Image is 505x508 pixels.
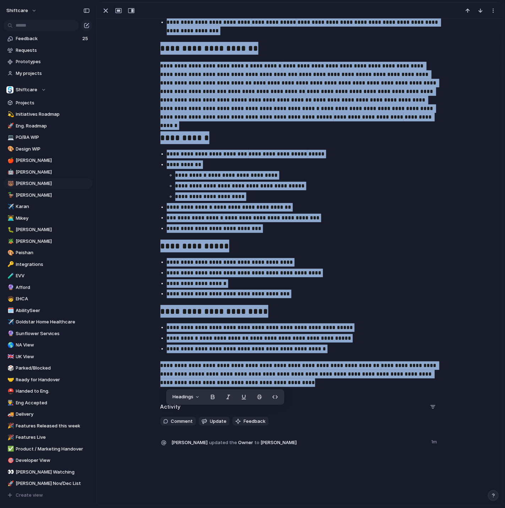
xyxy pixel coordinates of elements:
[4,190,92,201] a: 🦆[PERSON_NAME]
[7,260,12,268] div: 🔑
[4,201,92,212] div: ✈️Karan
[7,480,12,488] div: 🚀
[4,132,92,143] div: 💻PO/BA WIP
[6,342,13,349] button: 🌎
[4,282,92,293] a: 🔮Afford
[6,180,13,187] button: 🐻
[4,33,92,44] a: Feedback25
[16,146,90,153] span: Design WIP
[16,411,90,418] span: Delivery
[16,318,90,326] span: Goldstar Home Healthcare
[4,363,92,373] div: 🎲Parked/Blocked
[4,121,92,131] div: 🚀Eng. Roadmap
[6,111,13,118] button: 💫
[16,122,90,130] span: Eng. Roadmap
[16,480,90,487] span: [PERSON_NAME] Nov/Dec List
[16,180,90,187] span: [PERSON_NAME]
[6,157,13,164] button: 🍎
[4,317,92,327] a: ✈️Goldstar Home Healthcare
[7,353,12,361] div: 🇬🇧
[16,111,90,118] span: Initiatives Roadmap
[4,144,92,154] a: 🎨Design WIP
[82,35,89,42] span: 25
[16,134,90,141] span: PO/BA WIP
[4,409,92,420] div: 🚚Delivery
[4,444,92,454] a: ✅Product / Marketing Handover
[4,68,92,79] a: My projects
[7,237,12,245] div: 🪴
[16,169,90,176] span: [PERSON_NAME]
[16,272,90,279] span: EVV
[199,417,230,426] button: Update
[160,417,196,426] button: Comment
[4,155,92,166] div: 🍎[PERSON_NAME]
[16,86,38,93] span: Shiftcare
[16,58,90,65] span: Prototypes
[7,329,12,338] div: 🔮
[172,437,427,447] span: Owner
[4,224,92,235] a: 🐛[PERSON_NAME]
[7,191,12,199] div: 🦆
[16,376,90,383] span: Ready for Handover
[7,410,12,419] div: 🚚
[16,399,90,406] span: Eng Accepted
[4,328,92,339] a: 🔮Sunflower Services
[7,433,12,442] div: 🎉
[6,7,28,14] span: shiftcare
[6,249,13,256] button: 🎨
[6,330,13,337] button: 🔮
[16,457,90,464] span: Developer View
[6,261,13,268] button: 🔑
[6,376,13,383] button: 🤝
[160,403,181,411] h2: Activity
[4,45,92,56] a: Requests
[16,203,90,210] span: Karan
[6,365,13,372] button: 🎲
[7,133,12,142] div: 💻
[6,192,13,199] button: 🦆
[6,272,13,279] button: 🧪
[4,247,92,258] a: 🎨Peishan
[7,226,12,234] div: 🐛
[7,249,12,257] div: 🎨
[4,386,92,397] a: ⛑️Handed to Eng.
[4,398,92,408] a: 👨‍🏭Eng Accepted
[16,226,90,233] span: [PERSON_NAME]
[4,236,92,247] div: 🪴[PERSON_NAME]
[172,394,193,401] span: Headings
[244,418,266,425] span: Feedback
[4,467,92,477] div: 👀[PERSON_NAME] Watching
[4,305,92,316] div: 🗓️AbilitySeer
[4,98,92,108] a: Projects
[4,421,92,431] div: 🎉Features Released this week
[4,109,92,120] a: 💫Initiatives Roadmap
[16,446,90,453] span: Product / Marketing Handover
[6,226,13,233] button: 🐛
[7,272,12,280] div: 🧪
[6,353,13,360] button: 🇬🇧
[7,341,12,349] div: 🌎
[16,35,80,42] span: Feedback
[7,180,12,188] div: 🐻
[6,307,13,314] button: 🗓️
[7,318,12,326] div: ✈️
[4,213,92,224] a: 👨‍💻Mikey
[4,455,92,466] div: 🎯Developer View
[6,480,13,487] button: 🚀
[16,47,90,54] span: Requests
[4,259,92,270] a: 🔑Integrations
[4,271,92,281] a: 🧪EVV
[7,214,12,222] div: 👨‍💻
[6,457,13,464] button: 🎯
[6,122,13,130] button: 🚀
[16,342,90,349] span: NA View
[6,411,13,418] button: 🚚
[4,432,92,443] div: 🎉Features Live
